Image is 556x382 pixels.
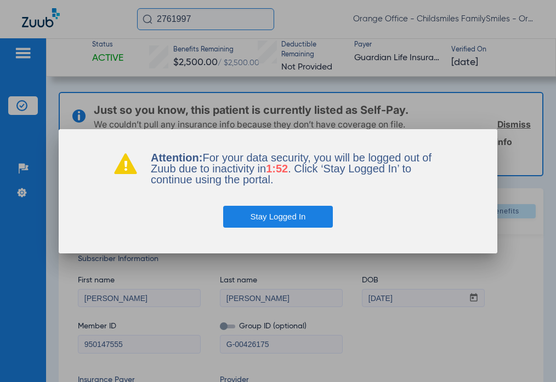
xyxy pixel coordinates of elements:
[114,152,138,174] img: warning
[151,152,202,164] b: Attention:
[501,329,556,382] iframe: Chat Widget
[266,163,288,175] span: 1:52
[223,206,333,228] button: Stay Logged In
[151,152,442,185] p: For your data security, you will be logged out of Zuub due to inactivity in . Click ‘Stay Logged ...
